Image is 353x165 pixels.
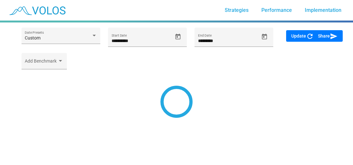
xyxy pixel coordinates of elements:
[225,7,249,13] span: Strategies
[286,30,319,42] button: Update
[300,4,347,16] a: Implementation
[259,31,270,42] button: Open calendar
[261,7,292,13] span: Performance
[5,2,69,18] img: blue_transparent.png
[318,33,338,39] span: Share
[313,30,343,42] button: Share
[305,7,341,13] span: Implementation
[25,35,41,40] span: Custom
[291,33,314,39] span: Update
[306,32,314,40] mat-icon: refresh
[220,4,254,16] a: Strategies
[172,31,184,42] button: Open calendar
[330,32,338,40] mat-icon: send
[256,4,297,16] a: Performance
